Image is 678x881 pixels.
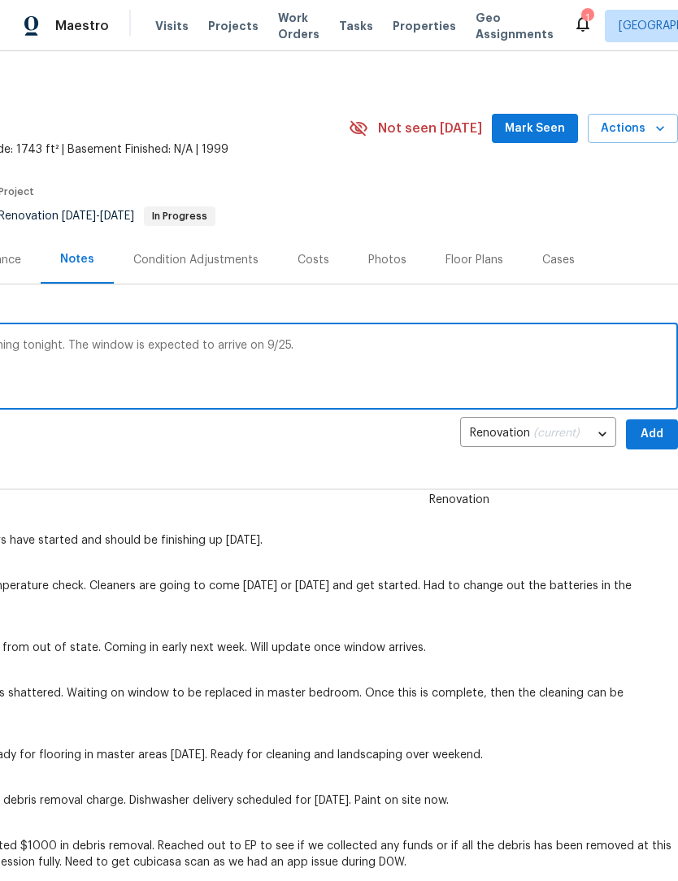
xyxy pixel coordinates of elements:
[626,419,678,449] button: Add
[298,252,329,268] div: Costs
[505,119,565,139] span: Mark Seen
[639,424,665,445] span: Add
[542,252,575,268] div: Cases
[100,210,134,222] span: [DATE]
[419,492,499,508] span: Renovation
[278,10,319,42] span: Work Orders
[60,251,94,267] div: Notes
[393,18,456,34] span: Properties
[460,414,616,454] div: Renovation (current)
[368,252,406,268] div: Photos
[581,10,593,26] div: 1
[146,211,214,221] span: In Progress
[492,114,578,144] button: Mark Seen
[62,210,134,222] span: -
[445,252,503,268] div: Floor Plans
[208,18,259,34] span: Projects
[55,18,109,34] span: Maestro
[133,252,259,268] div: Condition Adjustments
[155,18,189,34] span: Visits
[476,10,554,42] span: Geo Assignments
[533,427,580,439] span: (current)
[378,120,482,137] span: Not seen [DATE]
[601,119,665,139] span: Actions
[62,210,96,222] span: [DATE]
[588,114,678,144] button: Actions
[339,20,373,32] span: Tasks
